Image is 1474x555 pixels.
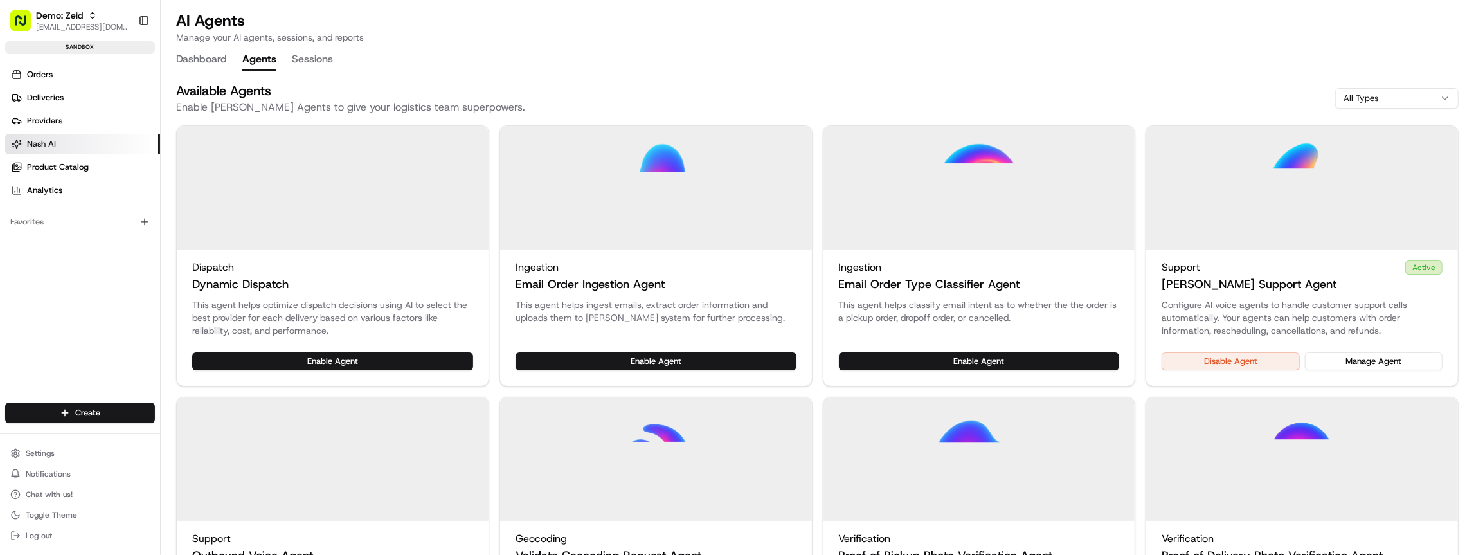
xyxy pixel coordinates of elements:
[516,275,665,293] h3: Email Order Ingestion Agent
[5,41,155,54] div: sandbox
[5,87,160,108] a: Deliveries
[609,413,702,505] img: Validate Geocoding Request Agent
[242,49,276,71] button: Agents
[36,22,128,32] button: [EMAIL_ADDRESS][DOMAIN_NAME]
[27,92,64,104] span: Deliveries
[44,122,211,135] div: Start new chat
[5,403,155,423] button: Create
[8,181,103,204] a: 📗Knowledge Base
[176,10,364,31] h1: AI Agents
[33,82,212,96] input: Clear
[109,187,119,197] div: 💻
[192,352,473,370] button: Enable Agent
[192,531,473,547] div: Support
[5,465,155,483] button: Notifications
[5,157,160,177] a: Product Catalog
[839,352,1120,370] button: Enable Agent
[839,275,1020,293] h3: Email Order Type Classifier Agent
[26,510,77,520] span: Toggle Theme
[5,444,155,462] button: Settings
[516,352,796,370] button: Enable Agent
[44,135,163,145] div: We're available if you need us!
[1162,260,1443,275] div: Support
[192,275,289,293] h3: Dynamic Dispatch
[286,413,379,505] img: Outbound Voice Agent
[26,489,73,500] span: Chat with us!
[516,298,796,324] p: This agent helps ingest emails, extract order information and uploads them to [PERSON_NAME] syste...
[292,49,333,71] button: Sessions
[839,298,1120,324] p: This agent helps classify email intent as to whether the the order is a pickup order, dropoff ord...
[219,126,234,141] button: Start new chat
[5,527,155,545] button: Log out
[286,141,379,234] img: Dynamic Dispatch
[839,260,1120,275] div: Ingestion
[176,31,364,44] p: Manage your AI agents, sessions, and reports
[5,506,155,524] button: Toggle Theme
[103,181,211,204] a: 💻API Documentation
[27,161,89,173] span: Product Catalog
[1405,260,1443,275] div: Active
[5,5,133,36] button: Demo: Zeid[EMAIL_ADDRESS][DOMAIN_NAME]
[5,111,160,131] a: Providers
[121,186,206,199] span: API Documentation
[5,180,160,201] a: Analytics
[933,141,1025,234] img: Email Order Type Classifier Agent
[933,413,1025,505] img: Proof of Pickup Photo Verification Agent
[26,531,52,541] span: Log out
[5,212,155,232] div: Favorites
[75,407,100,419] span: Create
[36,9,83,22] button: Demo: Zeid
[516,260,796,275] div: Ingestion
[1162,275,1336,293] h3: [PERSON_NAME] Support Agent
[516,531,796,547] div: Geocoding
[26,186,98,199] span: Knowledge Base
[1256,141,1349,234] img: Charlie Support Agent
[5,486,155,504] button: Chat with us!
[27,115,62,127] span: Providers
[192,260,473,275] div: Dispatch
[1162,352,1299,370] button: Disable Agent
[1162,531,1443,547] div: Verification
[176,100,525,115] p: Enable [PERSON_NAME] Agents to give your logistics team superpowers.
[13,12,39,38] img: Nash
[1256,413,1349,505] img: Proof of Delivery Photo Verification Agent
[839,531,1120,547] div: Verification
[13,51,234,71] p: Welcome 👋
[91,217,156,227] a: Powered byPylon
[27,185,62,196] span: Analytics
[5,134,160,154] a: Nash AI
[27,69,53,80] span: Orders
[176,82,525,100] h2: Available Agents
[1305,352,1443,370] button: Manage Agent
[13,187,23,197] div: 📗
[176,49,227,71] button: Dashboard
[26,469,71,479] span: Notifications
[13,122,36,145] img: 1736555255976-a54dd68f-1ca7-489b-9aae-adbdc363a1c4
[192,298,473,337] p: This agent helps optimize dispatch decisions using AI to select the best provider for each delive...
[26,448,55,459] span: Settings
[27,138,56,150] span: Nash AI
[128,217,156,227] span: Pylon
[609,141,702,234] img: Email Order Ingestion Agent
[1162,298,1443,337] p: Configure AI voice agents to handle customer support calls automatically. Your agents can help cu...
[5,64,160,85] a: Orders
